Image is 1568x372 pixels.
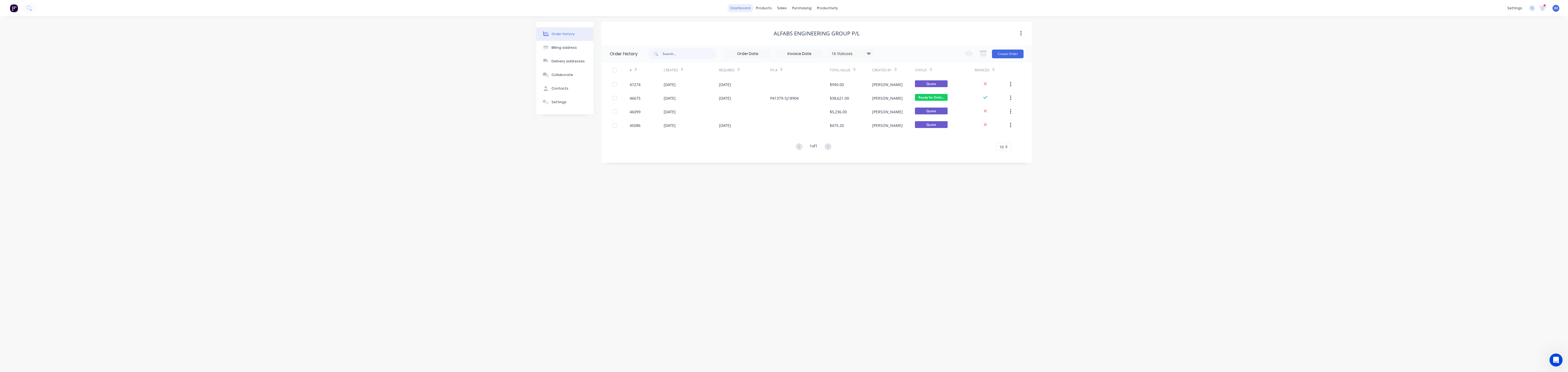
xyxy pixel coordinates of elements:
div: [PERSON_NAME] [872,123,903,128]
div: Status [915,63,975,78]
div: 45086 [630,123,641,128]
div: Collaborate [552,72,573,77]
div: P41379-SJ18904 [770,95,799,101]
span: JM [1554,6,1558,11]
button: Delivery addresses [536,54,593,68]
div: Total Value [830,68,850,73]
div: products [753,4,774,12]
div: 47274 [630,82,641,87]
button: Settings [536,95,593,109]
div: $475.20 [830,123,844,128]
div: [PERSON_NAME] [872,82,903,87]
input: Order Date [725,50,771,58]
div: ALFABS ENGINEERING GROUP P/L [774,30,860,37]
div: Order history [610,51,638,57]
div: Delivery addresses [552,59,585,64]
div: Required [719,63,770,78]
div: $5,236.00 [830,109,847,115]
div: sales [774,4,789,12]
span: Ready for Deliv... [915,94,948,101]
div: 46099 [630,109,641,115]
div: Total Value [830,63,872,78]
div: Invoiced [975,63,1009,78]
div: [DATE] [664,82,676,87]
div: Settings [552,100,566,105]
div: # [630,63,664,78]
iframe: Intercom live chat [1549,353,1563,367]
div: 1 of 1 [810,143,817,151]
div: Order history [552,32,575,36]
button: Contacts [536,82,593,95]
button: Order history [536,27,593,41]
div: Created By [872,68,892,73]
div: Created [664,63,719,78]
div: [DATE] [719,95,731,101]
div: # [630,68,632,73]
div: PO # [770,63,830,78]
div: [DATE] [719,82,731,87]
div: [DATE] [664,123,676,128]
div: [DATE] [664,95,676,101]
div: purchasing [789,4,814,12]
button: Create Order [992,50,1024,58]
span: Quote [915,121,948,128]
button: Billing address [536,41,593,54]
input: Search... [663,48,716,59]
span: 10 [999,144,1004,150]
div: Created By [872,63,915,78]
div: [PERSON_NAME] [872,109,903,115]
div: [DATE] [664,109,676,115]
div: Invoiced [975,68,990,73]
div: Billing address [552,45,577,50]
button: Collaborate [536,68,593,82]
div: Created [664,68,678,73]
div: settings [1505,4,1525,12]
div: [PERSON_NAME] [872,95,903,101]
div: [DATE] [719,123,731,128]
span: Quote [915,80,948,87]
div: $38,621.00 [830,95,849,101]
div: PO # [770,68,777,73]
div: 16 Statuses [828,51,874,57]
div: Contacts [552,86,568,91]
input: Invoice Date [777,50,822,58]
a: dashboard [728,4,753,12]
div: 46675 [630,95,641,101]
div: $990.00 [830,82,844,87]
img: Factory [10,4,18,12]
span: Quote [915,108,948,114]
div: Required [719,68,735,73]
div: Status [915,68,927,73]
div: productivity [814,4,841,12]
